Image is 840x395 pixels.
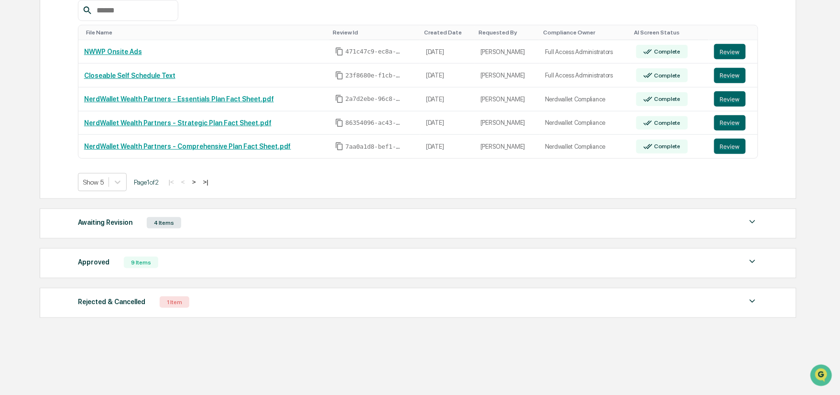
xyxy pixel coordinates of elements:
div: 🗄️ [69,171,77,178]
div: Complete [653,48,681,55]
a: Closeable Self Schedule Text [84,72,175,79]
span: [DATE] [85,130,104,138]
button: >| [200,178,211,186]
div: Toggle SortBy [479,29,535,36]
button: Review [714,139,746,154]
div: Complete [653,96,681,102]
a: NerdWallet Wealth Partners - Comprehensive Plan Fact Sheet.pdf [84,143,291,150]
img: 1746055101610-c473b297-6a78-478c-a979-82029cc54cd1 [10,73,27,90]
a: 🗄️Attestations [65,166,122,183]
a: Review [714,44,752,59]
span: [PERSON_NAME] [30,130,77,138]
button: Review [714,115,746,131]
span: Copy Id [335,71,344,80]
div: Toggle SortBy [716,29,754,36]
button: > [189,178,199,186]
button: See all [148,104,174,116]
span: Copy Id [335,119,344,127]
span: 7aa0a1d8-bef1-4110-8d1c-c48bd9ec1c86 [346,143,403,151]
button: Review [714,44,746,59]
a: 🖐️Preclearance [6,166,65,183]
span: 2a7d2ebe-96c8-4c06-b7f6-ad809dd87dd0 [346,95,403,103]
td: Full Access Administrators [539,64,631,88]
div: Complete [653,143,681,150]
div: Complete [653,72,681,79]
img: caret [747,256,758,267]
a: 🔎Data Lookup [6,184,64,201]
div: 1 Item [160,296,189,308]
div: 🔎 [10,189,17,197]
div: Awaiting Revision [78,216,132,229]
td: Nerdwallet Compliance [539,88,631,111]
span: Copy Id [335,95,344,103]
a: Review [714,139,752,154]
div: 9 Items [124,257,158,268]
span: Attestations [79,170,119,179]
div: Past conversations [10,106,64,114]
a: Review [714,68,752,83]
img: caret [747,296,758,307]
td: Nerdwallet Compliance [539,111,631,135]
button: Review [714,68,746,83]
span: Copy Id [335,47,344,56]
span: • [79,130,83,138]
span: 23f8680e-f1cb-4323-9e93-6f16597ece8b [346,72,403,79]
td: [DATE] [420,135,475,158]
div: Toggle SortBy [333,29,417,36]
a: Review [714,115,752,131]
div: Toggle SortBy [424,29,471,36]
button: Start new chat [163,76,174,88]
div: Rejected & Cancelled [78,296,145,308]
a: Review [714,91,752,107]
div: Toggle SortBy [543,29,627,36]
span: 471c47c9-ec8a-47f7-8d07-e4c1a0ceb988 [346,48,403,55]
span: 86354096-ac43-4d01-ba61-ba6da9c8ebd1 [346,119,403,127]
td: [PERSON_NAME] [475,88,539,111]
div: Toggle SortBy [86,29,326,36]
div: Start new chat [43,73,157,83]
span: Copy Id [335,142,344,151]
td: Full Access Administrators [539,40,631,64]
iframe: Open customer support [809,363,835,389]
span: Preclearance [19,170,62,179]
div: Toggle SortBy [634,29,705,36]
span: Page 1 of 2 [134,178,159,186]
span: Data Lookup [19,188,60,197]
button: |< [166,178,177,186]
div: 🖐️ [10,171,17,178]
img: 1746055101610-c473b297-6a78-478c-a979-82029cc54cd1 [19,131,27,138]
td: [DATE] [420,88,475,111]
div: 4 Items [147,217,181,229]
td: Nerdwallet Compliance [539,135,631,158]
a: NerdWallet Wealth Partners - Strategic Plan Fact Sheet.pdf [84,119,272,127]
td: [PERSON_NAME] [475,64,539,88]
td: [DATE] [420,40,475,64]
td: [PERSON_NAME] [475,111,539,135]
span: Pylon [95,211,116,219]
a: Powered byPylon [67,211,116,219]
img: caret [747,216,758,228]
td: [PERSON_NAME] [475,135,539,158]
button: < [178,178,188,186]
a: NWWP Onsite Ads [84,48,142,55]
button: Review [714,91,746,107]
p: How can we help? [10,20,174,35]
td: [DATE] [420,111,475,135]
div: Complete [653,120,681,126]
div: We're available if you need us! [43,83,131,90]
td: [PERSON_NAME] [475,40,539,64]
a: NerdWallet Wealth Partners - Essentials Plan Fact Sheet.pdf [84,95,274,103]
td: [DATE] [420,64,475,88]
div: Approved [78,256,109,268]
img: Jack Rasmussen [10,121,25,136]
img: 8933085812038_c878075ebb4cc5468115_72.jpg [20,73,37,90]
